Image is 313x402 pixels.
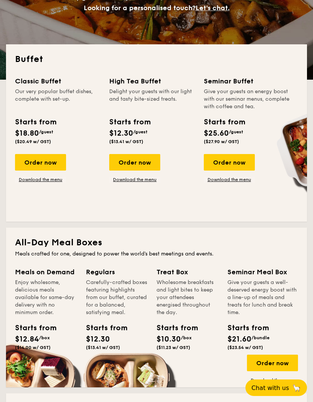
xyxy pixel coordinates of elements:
div: Meals on Demand [15,267,77,277]
h2: Buffet [15,53,298,65]
div: Seminar Buffet [204,76,292,86]
span: /guest [39,129,53,135]
div: Classic Buffet [15,76,100,86]
span: $25.60 [204,129,229,138]
div: Starts from [156,322,184,334]
h2: All-Day Meal Boxes [15,237,298,249]
div: Starts from [227,322,260,334]
div: Regulars [86,267,148,277]
span: $12.84 [15,335,39,344]
div: Carefully-crafted boxes featuring highlights from our buffet, curated for a balanced, satisfying ... [86,279,148,316]
div: Our very popular buffet dishes, complete with set-up. [15,88,100,110]
div: Starts from [15,116,55,128]
span: Looking for a personalised touch? [84,4,196,12]
span: ($13.41 w/ GST) [86,345,120,350]
span: ($27.90 w/ GST) [204,139,239,144]
div: Enjoy wholesome, delicious meals available for same-day delivery with no minimum order. [15,279,77,316]
a: Download the menu [109,177,160,183]
span: ($14.00 w/ GST) [15,345,51,350]
span: /box [39,335,50,340]
span: /guest [133,129,147,135]
div: Order now [15,154,66,171]
span: $18.80 [15,129,39,138]
span: $12.30 [86,335,110,344]
a: Download the menu [204,177,255,183]
span: $21.60 [227,335,251,344]
a: Download the menu [15,177,66,183]
span: /box [181,335,192,340]
div: High Tea Buffet [109,76,194,86]
span: /guest [229,129,243,135]
div: Seminar Meal Box [227,267,298,277]
a: Download the menu [247,377,298,383]
div: Starts from [109,116,149,128]
span: ($23.54 w/ GST) [227,345,263,350]
span: Let's chat. [196,4,230,12]
div: Give your guests a well-deserved energy boost with a line-up of meals and treats for lunch and br... [227,279,298,316]
div: Give your guests an energy boost with our seminar menus, complete with coffee and tea. [204,88,292,110]
span: ($20.49 w/ GST) [15,139,51,144]
div: Starts from [86,322,114,334]
div: Delight your guests with our light and tasty bite-sized treats. [109,88,194,110]
span: 🦙 [292,384,301,392]
span: ($13.41 w/ GST) [109,139,143,144]
div: Order now [247,355,298,371]
div: Starts from [15,322,43,334]
div: Treat Box [156,267,218,277]
span: $10.30 [156,335,181,344]
span: /bundle [251,335,269,340]
div: Order now [204,154,255,171]
div: Order now [109,154,160,171]
div: Meals crafted for one, designed to power the world's best meetings and events. [15,250,298,258]
div: Starts from [204,116,245,128]
button: Chat with us🦙 [245,379,307,396]
span: $12.30 [109,129,133,138]
span: Chat with us [251,384,289,391]
div: Wholesome breakfasts and light bites to keep your attendees energised throughout the day. [156,279,218,316]
span: ($11.23 w/ GST) [156,345,190,350]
